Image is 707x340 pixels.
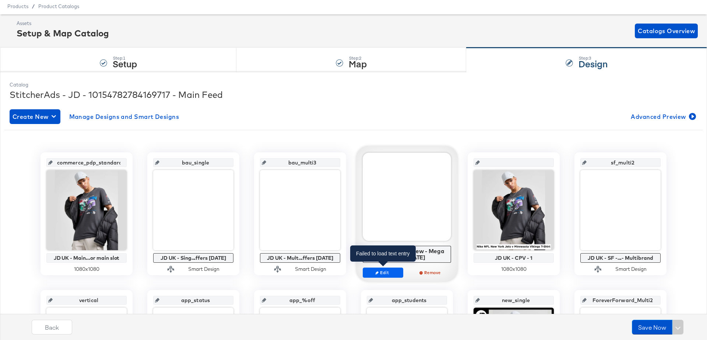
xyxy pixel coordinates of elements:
[10,109,60,124] button: Create New
[349,57,367,70] strong: Map
[113,57,137,70] strong: Setup
[582,255,659,261] div: JD UK - SF -...- Multibrand
[155,255,232,261] div: JD UK - Sing...ffers [DATE]
[28,3,38,9] span: /
[638,26,695,36] span: Catalogs Overview
[632,320,672,334] button: Save Now
[10,81,697,88] div: Catalog
[635,24,698,38] button: Catalogs Overview
[113,56,137,61] div: Step: 1
[32,320,72,334] button: Back
[474,266,554,273] div: 1080 x 1080
[295,266,326,273] div: Smart Design
[48,255,125,261] div: JD UK - Main...or main slot
[414,270,448,275] span: Remove
[38,3,79,9] a: Product Catalogs
[615,266,647,273] div: Smart Design
[578,56,608,61] div: Step: 3
[17,20,109,27] div: Assets
[13,111,57,122] span: Create New
[7,3,28,9] span: Products
[188,266,219,273] div: Smart Design
[365,248,449,261] div: JD UK - Multi 2 New - Mega offers [DATE]
[349,56,367,61] div: Step: 2
[10,88,697,101] div: StitcherAds - JD - 10154782784169717 - Main Feed
[46,266,127,273] div: 1080 x 1080
[363,268,403,278] button: Edit
[17,27,109,39] div: Setup & Map Catalog
[631,111,694,122] span: Advanced Preview
[366,270,400,275] span: Edit
[69,111,179,122] span: Manage Designs and Smart Designs
[262,255,338,261] div: JD UK - Mult...ffers [DATE]
[411,268,451,278] button: Remove
[66,109,182,124] button: Manage Designs and Smart Designs
[475,255,552,261] div: JD UK - CPV - 1
[628,109,697,124] button: Advanced Preview
[578,57,608,70] strong: Design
